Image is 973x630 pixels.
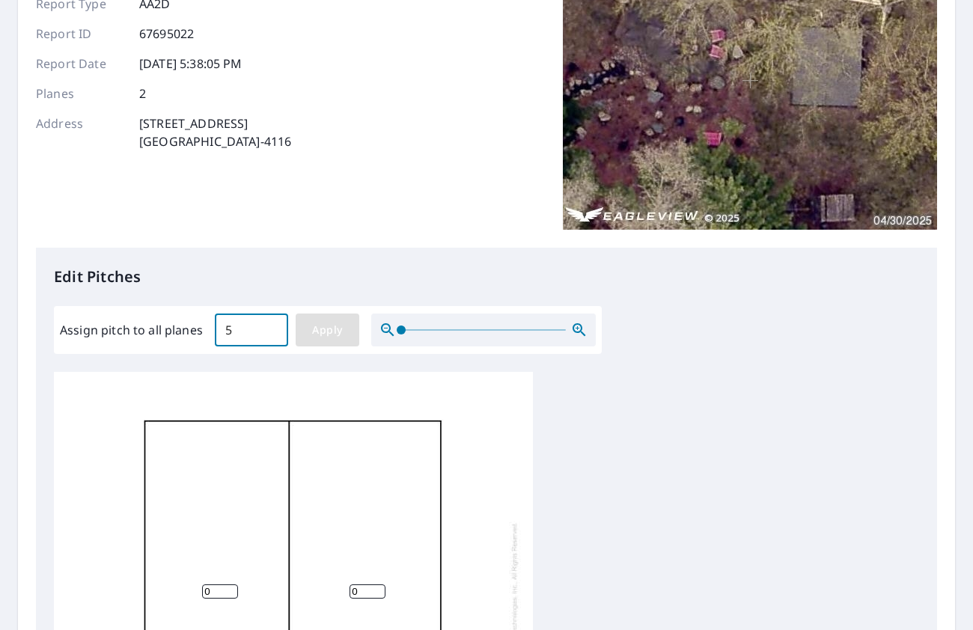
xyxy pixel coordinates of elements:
p: Address [36,114,126,150]
input: 00.0 [215,309,288,351]
p: 67695022 [139,25,194,43]
button: Apply [296,314,359,346]
p: [DATE] 5:38:05 PM [139,55,243,73]
p: Planes [36,85,126,103]
p: [STREET_ADDRESS] [GEOGRAPHIC_DATA]-4116 [139,114,291,150]
p: Report Date [36,55,126,73]
span: Apply [308,321,347,340]
p: 2 [139,85,146,103]
p: Report ID [36,25,126,43]
p: Edit Pitches [54,266,919,288]
label: Assign pitch to all planes [60,321,203,339]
